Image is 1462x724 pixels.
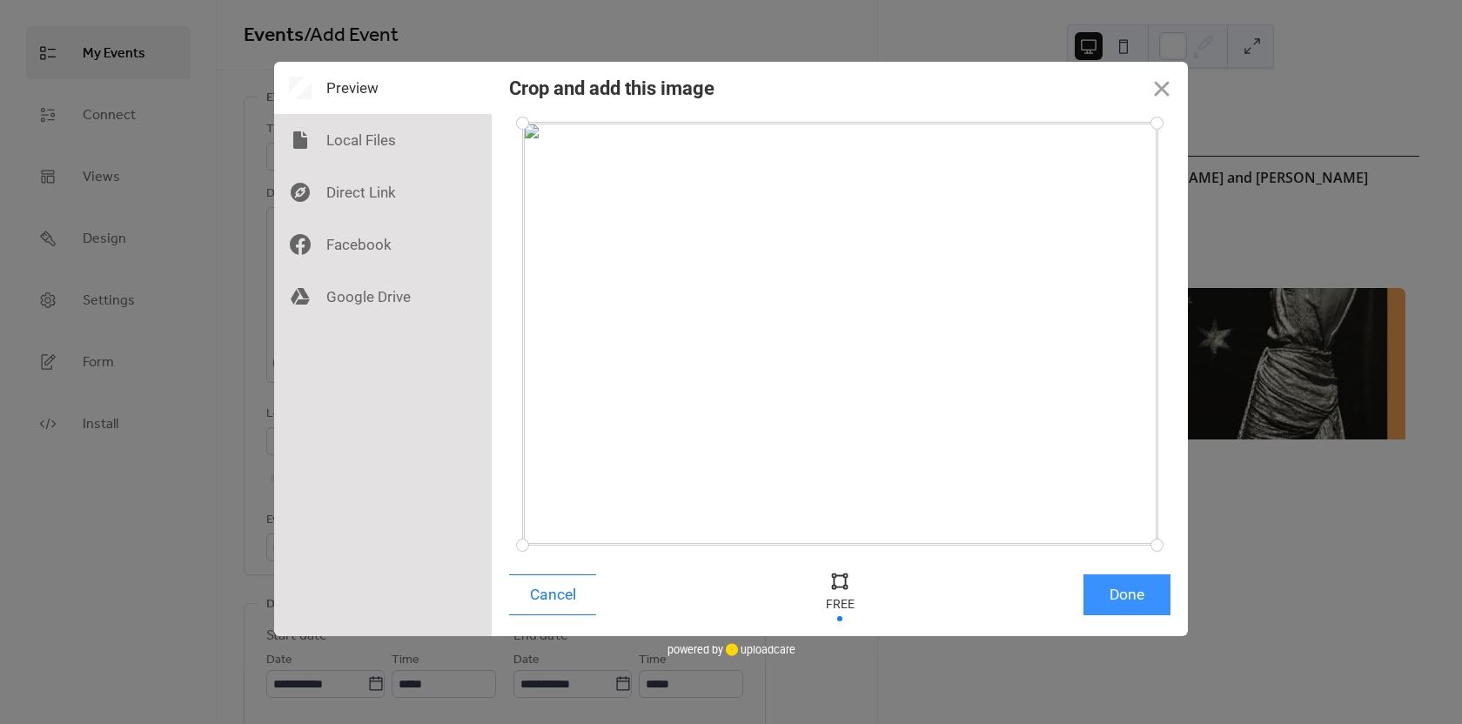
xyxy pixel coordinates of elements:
button: Done [1083,574,1170,615]
div: Google Drive [274,271,492,323]
div: Direct Link [274,166,492,218]
div: Local Files [274,114,492,166]
button: Close [1136,62,1188,114]
button: Cancel [509,574,596,615]
div: Facebook [274,218,492,271]
a: uploadcare [723,643,795,656]
div: powered by [667,636,795,662]
div: Crop and add this image [509,77,714,99]
div: Preview [274,62,492,114]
